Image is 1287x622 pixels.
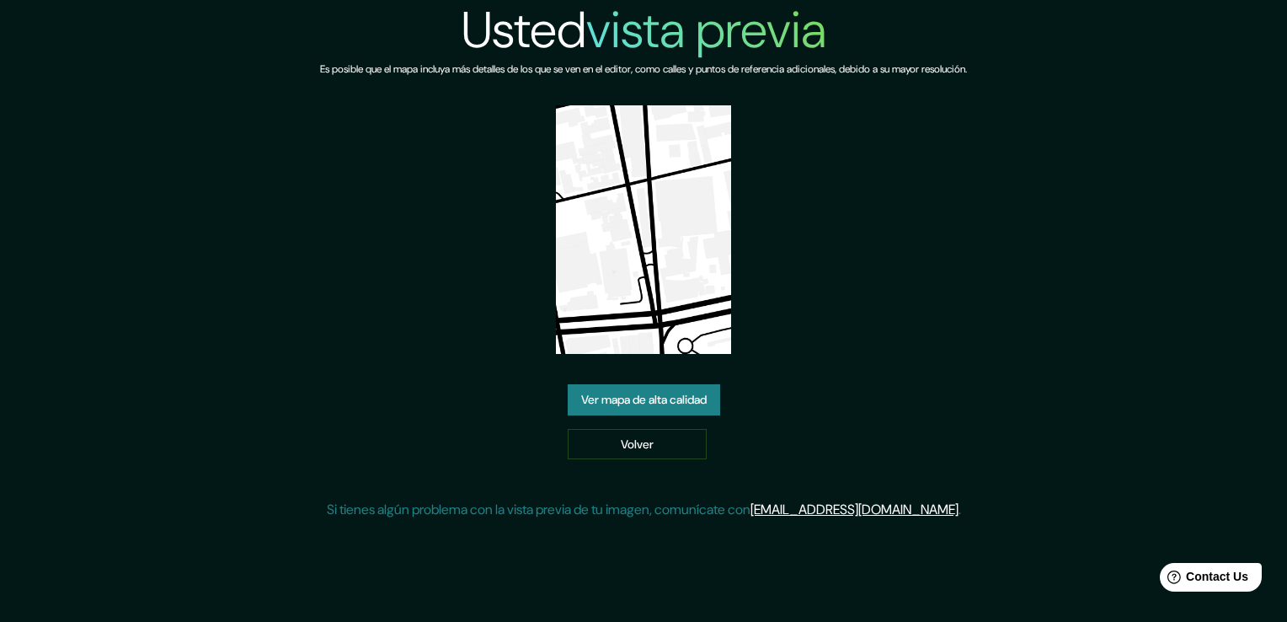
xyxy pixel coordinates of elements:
[568,429,707,460] a: Volver
[750,501,959,518] a: [EMAIL_ADDRESS][DOMAIN_NAME]
[1137,556,1268,603] iframe: Help widget launcher
[327,500,961,520] p: Si tienes algún problema con la vista previa de tu imagen, comunícate con .
[320,61,967,78] h6: Es posible que el mapa incluya más detalles de los que se ven en el editor, como calles y puntos ...
[556,105,732,354] img: created-map-preview
[568,384,720,416] a: Ver mapa de alta calidad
